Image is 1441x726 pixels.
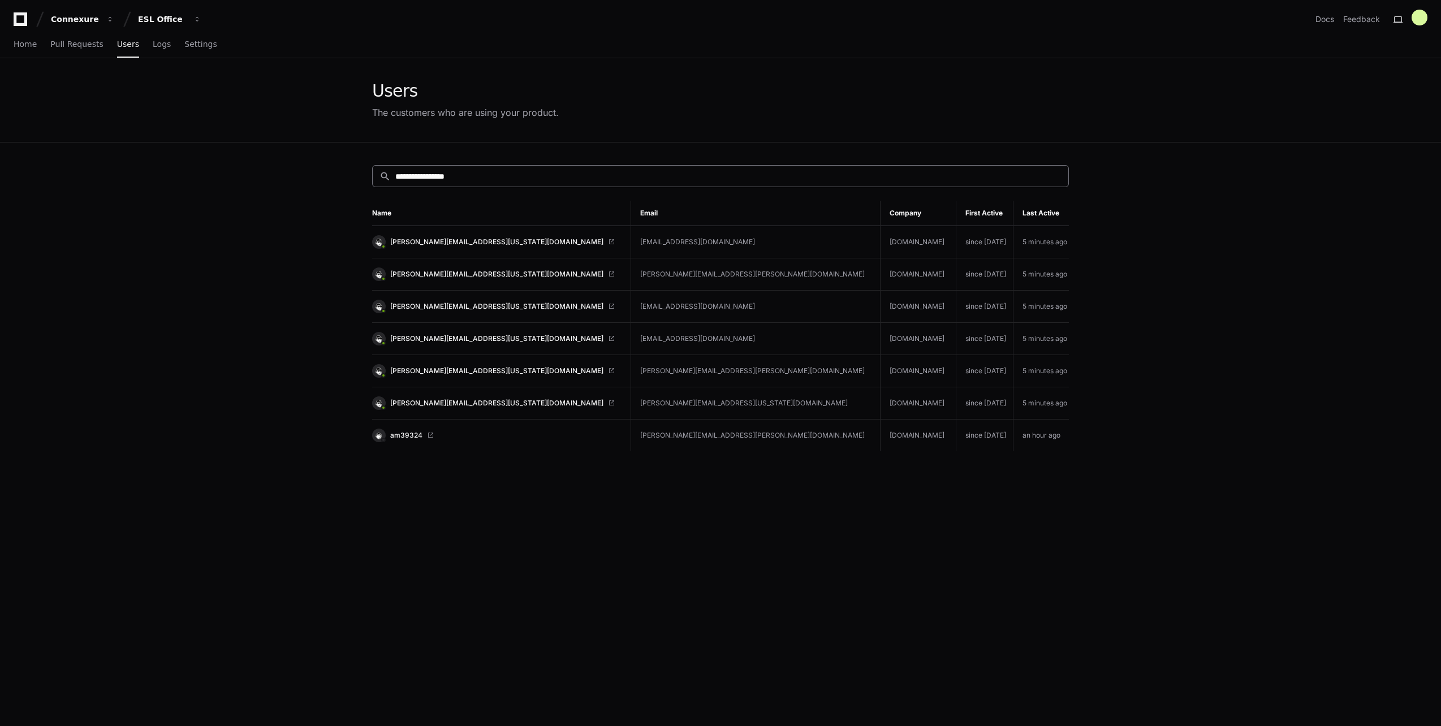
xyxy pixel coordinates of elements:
[372,396,622,410] a: [PERSON_NAME][EMAIL_ADDRESS][US_STATE][DOMAIN_NAME]
[956,201,1013,226] th: First Active
[373,301,384,312] img: 6.svg
[881,355,956,387] td: [DOMAIN_NAME]
[379,171,391,182] mat-icon: search
[1315,14,1334,25] a: Docs
[956,387,1013,420] td: since [DATE]
[881,420,956,452] td: [DOMAIN_NAME]
[372,332,622,345] a: [PERSON_NAME][EMAIL_ADDRESS][US_STATE][DOMAIN_NAME]
[1013,226,1069,258] td: 5 minutes ago
[373,430,384,440] img: 8.svg
[881,323,956,355] td: [DOMAIN_NAME]
[390,431,422,440] span: am39324
[631,291,880,323] td: [EMAIL_ADDRESS][DOMAIN_NAME]
[50,41,103,47] span: Pull Requests
[46,9,119,29] button: Connexure
[373,365,384,376] img: 6.svg
[1013,387,1069,420] td: 5 minutes ago
[372,267,622,281] a: [PERSON_NAME][EMAIL_ADDRESS][US_STATE][DOMAIN_NAME]
[373,397,384,408] img: 6.svg
[881,201,956,226] th: Company
[1013,355,1069,387] td: 5 minutes ago
[153,41,171,47] span: Logs
[390,302,603,311] span: [PERSON_NAME][EMAIL_ADDRESS][US_STATE][DOMAIN_NAME]
[631,323,880,355] td: [EMAIL_ADDRESS][DOMAIN_NAME]
[1013,323,1069,355] td: 5 minutes ago
[372,106,559,119] div: The customers who are using your product.
[184,32,217,58] a: Settings
[956,420,1013,452] td: since [DATE]
[1013,420,1069,452] td: an hour ago
[631,355,880,387] td: [PERSON_NAME][EMAIL_ADDRESS][PERSON_NAME][DOMAIN_NAME]
[373,333,384,344] img: 6.svg
[881,258,956,291] td: [DOMAIN_NAME]
[184,41,217,47] span: Settings
[1013,291,1069,323] td: 5 minutes ago
[373,269,384,279] img: 6.svg
[390,237,603,247] span: [PERSON_NAME][EMAIL_ADDRESS][US_STATE][DOMAIN_NAME]
[631,387,880,420] td: [PERSON_NAME][EMAIL_ADDRESS][US_STATE][DOMAIN_NAME]
[1013,201,1069,226] th: Last Active
[390,270,603,279] span: [PERSON_NAME][EMAIL_ADDRESS][US_STATE][DOMAIN_NAME]
[881,291,956,323] td: [DOMAIN_NAME]
[956,258,1013,291] td: since [DATE]
[390,399,603,408] span: [PERSON_NAME][EMAIL_ADDRESS][US_STATE][DOMAIN_NAME]
[372,429,622,442] a: am39324
[372,81,559,101] div: Users
[373,236,384,247] img: 6.svg
[956,291,1013,323] td: since [DATE]
[631,420,880,452] td: [PERSON_NAME][EMAIL_ADDRESS][PERSON_NAME][DOMAIN_NAME]
[390,366,603,375] span: [PERSON_NAME][EMAIL_ADDRESS][US_STATE][DOMAIN_NAME]
[138,14,187,25] div: ESL Office
[956,226,1013,258] td: since [DATE]
[372,300,622,313] a: [PERSON_NAME][EMAIL_ADDRESS][US_STATE][DOMAIN_NAME]
[50,32,103,58] a: Pull Requests
[372,201,631,226] th: Name
[14,41,37,47] span: Home
[117,41,139,47] span: Users
[1343,14,1380,25] button: Feedback
[956,355,1013,387] td: since [DATE]
[881,226,956,258] td: [DOMAIN_NAME]
[153,32,171,58] a: Logs
[881,387,956,420] td: [DOMAIN_NAME]
[51,14,100,25] div: Connexure
[631,258,880,291] td: [PERSON_NAME][EMAIL_ADDRESS][PERSON_NAME][DOMAIN_NAME]
[956,323,1013,355] td: since [DATE]
[372,364,622,378] a: [PERSON_NAME][EMAIL_ADDRESS][US_STATE][DOMAIN_NAME]
[14,32,37,58] a: Home
[390,334,603,343] span: [PERSON_NAME][EMAIL_ADDRESS][US_STATE][DOMAIN_NAME]
[133,9,206,29] button: ESL Office
[117,32,139,58] a: Users
[1013,258,1069,291] td: 5 minutes ago
[631,226,880,258] td: [EMAIL_ADDRESS][DOMAIN_NAME]
[372,235,622,249] a: [PERSON_NAME][EMAIL_ADDRESS][US_STATE][DOMAIN_NAME]
[631,201,880,226] th: Email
